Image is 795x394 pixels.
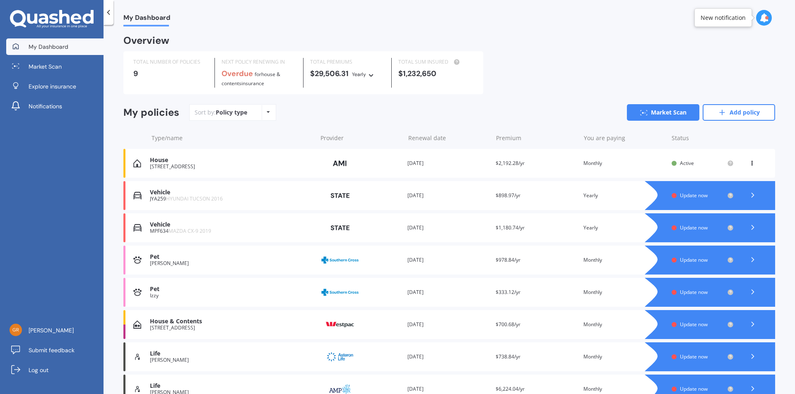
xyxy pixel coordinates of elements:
div: [DATE] [407,224,489,232]
div: Vehicle [150,221,313,228]
a: Market Scan [6,58,104,75]
img: House [133,159,141,167]
div: Monthly [583,353,665,361]
div: MPF634 [150,228,313,234]
img: Westpac [319,317,361,332]
img: Life [133,353,142,361]
a: Notifications [6,98,104,115]
div: [DATE] [407,256,489,264]
div: Monthly [583,256,665,264]
div: $1,232,650 [398,69,473,78]
img: Pet [133,256,142,264]
a: Market Scan [627,104,699,121]
div: Yearly [352,70,366,79]
div: Yearly [583,191,665,200]
div: TOTAL NUMBER OF POLICIES [133,58,208,66]
div: [DATE] [407,385,489,393]
div: [PERSON_NAME] [150,357,313,363]
img: State [319,220,361,235]
span: MAZDA CX-9 2019 [169,227,211,234]
div: House & Contents [150,318,313,325]
img: Vehicle [133,224,142,232]
span: Update now [680,192,708,199]
div: [STREET_ADDRESS] [150,164,313,170]
span: $738.84/yr [496,353,520,360]
div: [STREET_ADDRESS] [150,325,313,331]
img: AMI [319,155,361,171]
div: Renewal date [408,134,489,142]
a: Explore insurance [6,78,104,95]
span: Update now [680,385,708,392]
span: Update now [680,256,708,263]
div: New notification [701,14,746,22]
div: [PERSON_NAME] [150,260,313,266]
div: Pet [150,286,313,293]
div: Life [150,350,313,357]
span: $978.84/yr [496,256,520,263]
div: You are paying [584,134,665,142]
span: $700.68/yr [496,321,520,328]
div: 9 [133,69,208,78]
a: Log out [6,362,104,378]
span: $898.97/yr [496,192,520,199]
div: TOTAL SUM INSURED [398,58,473,66]
a: Submit feedback [6,342,104,358]
div: NEXT POLICY RENEWING IN [222,58,296,66]
a: My Dashboard [6,38,104,55]
b: Overdue [222,69,253,79]
span: Submit feedback [29,346,75,354]
div: Status [672,134,734,142]
div: Yearly [583,224,665,232]
img: State [319,188,361,203]
div: Type/name [152,134,314,142]
span: Market Scan [29,62,62,71]
span: Update now [680,224,708,231]
div: $29,506.31 [310,69,385,79]
img: House & Contents [133,320,141,329]
span: My Dashboard [123,14,170,25]
div: Monthly [583,288,665,296]
img: Southern Cross [319,284,361,300]
img: 773035304b14086cc7d1a0df5fc237c9 [10,324,22,336]
span: $2,192.28/yr [496,160,525,167]
img: Southern Cross [319,252,361,268]
div: Vehicle [150,189,313,196]
img: Asteron Life [319,349,361,365]
div: [DATE] [407,320,489,329]
div: Monthly [583,159,665,167]
div: Life [150,382,313,389]
span: My Dashboard [29,43,68,51]
span: Update now [680,321,708,328]
span: [PERSON_NAME] [29,326,74,334]
div: Policy type [216,108,247,117]
div: [DATE] [407,191,489,200]
div: [DATE] [407,159,489,167]
span: Active [680,160,694,167]
span: $333.12/yr [496,289,520,296]
div: Overview [123,36,169,45]
div: House [150,157,313,164]
a: Add policy [703,104,775,121]
a: [PERSON_NAME] [6,322,104,339]
div: Monthly [583,320,665,329]
div: Sort by: [195,108,247,117]
img: Pet [133,288,142,296]
span: Explore insurance [29,82,76,91]
div: [DATE] [407,353,489,361]
div: Izzy [150,293,313,298]
div: JYA259 [150,196,313,202]
img: Life [133,385,142,393]
div: Premium [496,134,577,142]
div: Monthly [583,385,665,393]
div: TOTAL PREMIUMS [310,58,385,66]
div: [DATE] [407,288,489,296]
span: $1,180.74/yr [496,224,525,231]
div: Provider [320,134,402,142]
img: Vehicle [133,191,142,200]
span: Update now [680,353,708,360]
span: Update now [680,289,708,296]
span: Notifications [29,102,62,110]
span: $6,224.04/yr [496,385,525,392]
div: Pet [150,253,313,260]
span: Log out [29,366,48,374]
